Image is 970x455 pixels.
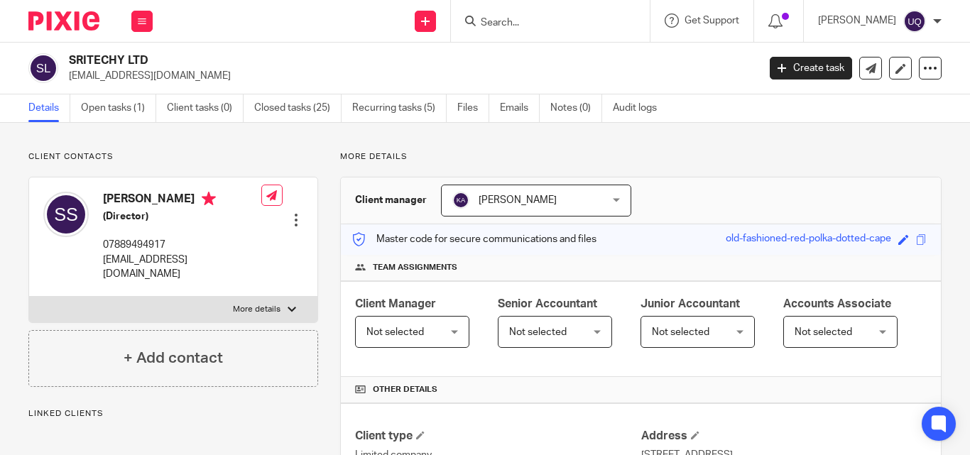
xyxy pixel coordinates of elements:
span: Not selected [366,327,424,337]
span: Get Support [685,16,739,26]
h4: + Add contact [124,347,223,369]
span: Team assignments [373,262,457,273]
h4: Address [641,429,927,444]
h4: Client type [355,429,641,444]
p: [EMAIL_ADDRESS][DOMAIN_NAME] [69,69,748,83]
a: Audit logs [613,94,667,122]
p: Linked clients [28,408,318,420]
h3: Client manager [355,193,427,207]
p: [EMAIL_ADDRESS][DOMAIN_NAME] [103,253,261,282]
h2: SRITECHY LTD [69,53,613,68]
img: svg%3E [28,53,58,83]
a: Details [28,94,70,122]
a: Create task [770,57,852,80]
a: Files [457,94,489,122]
span: Not selected [652,327,709,337]
i: Primary [202,192,216,206]
h5: (Director) [103,209,261,224]
span: [PERSON_NAME] [479,195,557,205]
a: Notes (0) [550,94,602,122]
a: Open tasks (1) [81,94,156,122]
input: Search [479,17,607,30]
img: Pixie [28,11,99,31]
span: Not selected [795,327,852,337]
a: Recurring tasks (5) [352,94,447,122]
p: More details [233,304,280,315]
span: Accounts Associate [783,298,891,309]
div: old-fashioned-red-polka-dotted-cape [726,231,891,248]
span: Junior Accountant [641,298,740,309]
a: Client tasks (0) [167,94,244,122]
p: [PERSON_NAME] [818,13,896,28]
span: Senior Accountant [498,298,597,309]
p: 07889494917 [103,238,261,252]
p: More details [340,151,942,163]
span: Other details [373,384,437,395]
a: Emails [500,94,540,122]
h4: [PERSON_NAME] [103,192,261,209]
p: Client contacts [28,151,318,163]
p: Master code for secure communications and files [352,232,596,246]
span: Client Manager [355,298,436,309]
span: Not selected [509,327,567,337]
img: svg%3E [903,10,926,33]
img: svg%3E [43,192,89,237]
a: Closed tasks (25) [254,94,342,122]
img: svg%3E [452,192,469,209]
